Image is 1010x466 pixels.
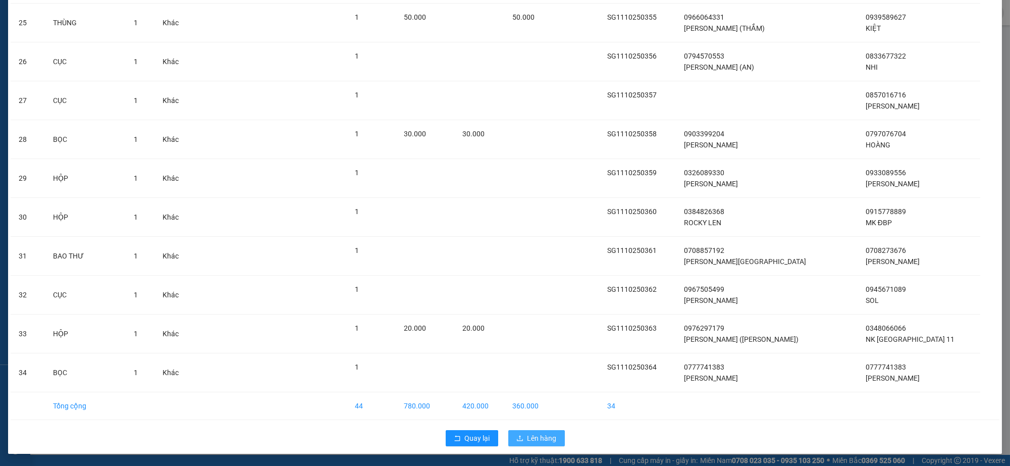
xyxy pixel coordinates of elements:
[11,353,45,392] td: 34
[134,96,138,105] span: 1
[154,42,192,81] td: Khác
[866,24,881,32] span: KIỆT
[599,392,676,420] td: 34
[866,324,906,332] span: 0348066066
[684,24,765,32] span: [PERSON_NAME] (THẮM)
[866,335,954,343] span: NK [GEOGRAPHIC_DATA] 11
[684,141,738,149] span: [PERSON_NAME]
[134,330,138,338] span: 1
[684,169,724,177] span: 0326089330
[684,219,721,227] span: ROCKY LEN
[134,252,138,260] span: 1
[684,246,724,254] span: 0708857192
[684,363,724,371] span: 0777741383
[465,433,490,444] span: Quay lại
[154,81,192,120] td: Khác
[134,291,138,299] span: 1
[355,130,359,138] span: 1
[866,374,920,382] span: [PERSON_NAME]
[607,52,657,60] span: SG1110250356
[404,13,426,21] span: 50.000
[866,363,906,371] span: 0777741383
[866,208,906,216] span: 0915778889
[607,363,657,371] span: SG1110250364
[866,169,906,177] span: 0933089556
[866,180,920,188] span: [PERSON_NAME]
[45,353,126,392] td: BỌC
[462,324,485,332] span: 20.000
[154,4,192,42] td: Khác
[11,120,45,159] td: 28
[866,102,920,110] span: [PERSON_NAME]
[134,58,138,66] span: 1
[684,296,738,304] span: [PERSON_NAME]
[684,374,738,382] span: [PERSON_NAME]
[347,392,396,420] td: 44
[11,159,45,198] td: 29
[684,285,724,293] span: 0967505499
[866,219,892,227] span: MK ĐBP
[355,52,359,60] span: 1
[607,13,657,21] span: SG1110250355
[45,42,126,81] td: CỤC
[404,130,426,138] span: 30.000
[355,91,359,99] span: 1
[396,392,454,420] td: 780.000
[355,208,359,216] span: 1
[154,315,192,353] td: Khác
[355,13,359,21] span: 1
[134,369,138,377] span: 1
[527,433,557,444] span: Lên hàng
[134,19,138,27] span: 1
[607,246,657,254] span: SG1110250361
[607,169,657,177] span: SG1110250359
[462,130,485,138] span: 30.000
[45,237,126,276] td: BAO THƯ
[45,159,126,198] td: HỘP
[154,353,192,392] td: Khác
[866,246,906,254] span: 0708273676
[866,257,920,266] span: [PERSON_NAME]
[11,4,45,42] td: 25
[154,198,192,237] td: Khác
[684,335,799,343] span: [PERSON_NAME] ([PERSON_NAME])
[866,52,906,60] span: 0833677322
[866,130,906,138] span: 0797076704
[134,174,138,182] span: 1
[607,208,657,216] span: SG1110250360
[866,13,906,21] span: 0939589627
[11,198,45,237] td: 30
[355,169,359,177] span: 1
[454,392,504,420] td: 420.000
[154,237,192,276] td: Khác
[866,296,879,304] span: SOL
[11,276,45,315] td: 32
[866,91,906,99] span: 0857016716
[607,324,657,332] span: SG1110250363
[355,363,359,371] span: 1
[684,13,724,21] span: 0966064331
[866,141,890,149] span: HOÀNG
[45,315,126,353] td: HỘP
[45,198,126,237] td: HỘP
[134,213,138,221] span: 1
[355,246,359,254] span: 1
[154,159,192,198] td: Khác
[454,435,461,443] span: rollback
[11,315,45,353] td: 33
[11,42,45,81] td: 26
[607,285,657,293] span: SG1110250362
[684,63,754,71] span: [PERSON_NAME] (AN)
[684,130,724,138] span: 0903399204
[154,276,192,315] td: Khác
[355,285,359,293] span: 1
[11,81,45,120] td: 27
[512,13,535,21] span: 50.000
[45,81,126,120] td: CỤC
[446,430,498,446] button: rollbackQuay lại
[45,276,126,315] td: CỤC
[866,63,878,71] span: NHI
[154,120,192,159] td: Khác
[516,435,523,443] span: upload
[45,120,126,159] td: BỌC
